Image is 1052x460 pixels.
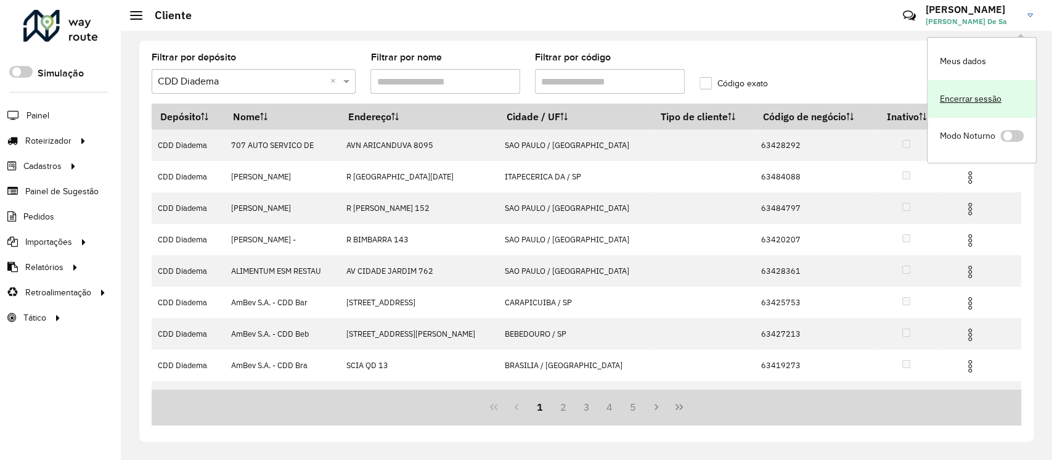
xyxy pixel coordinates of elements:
[926,16,1018,27] span: [PERSON_NAME] De Sa
[152,255,224,287] td: CDD Diadema
[499,192,653,224] td: SAO PAULO / [GEOGRAPHIC_DATA]
[528,395,552,419] button: 1
[224,381,340,413] td: AmBev S.A. - CDD Cam
[152,161,224,192] td: CDD Diadema
[23,311,46,324] span: Tático
[499,224,653,255] td: SAO PAULO / [GEOGRAPHIC_DATA]
[621,395,645,419] button: 5
[928,80,1036,118] a: Encerrar sessão
[926,4,1018,15] h3: [PERSON_NAME]
[152,350,224,381] td: CDD Diadema
[25,236,72,248] span: Importações
[499,318,653,350] td: BEBEDOURO / SP
[224,287,340,318] td: AmBev S.A. - CDD Bar
[598,395,621,419] button: 4
[340,255,499,287] td: AV CIDADE JARDIM 762
[340,104,499,129] th: Endereço
[152,287,224,318] td: CDD Diadema
[499,287,653,318] td: CARAPICUIBA / SP
[224,104,340,129] th: Nome
[25,286,91,299] span: Retroalimentação
[25,185,99,198] span: Painel de Sugestão
[535,50,611,65] label: Filtrar por código
[152,318,224,350] td: CDD Diadema
[224,350,340,381] td: AmBev S.A. - CDD Bra
[224,318,340,350] td: AmBev S.A. - CDD Beb
[875,104,938,129] th: Inativo
[928,43,1036,80] a: Meus dados
[25,134,71,147] span: Roteirizador
[340,161,499,192] td: R [GEOGRAPHIC_DATA][DATE]
[754,192,875,224] td: 63484797
[940,129,995,142] span: Modo Noturno
[645,395,668,419] button: Next Page
[754,318,875,350] td: 63427213
[652,104,754,129] th: Tipo de cliente
[224,255,340,287] td: ALIMENTUM ESM RESTAU
[340,224,499,255] td: R BIMBARRA 143
[340,287,499,318] td: [STREET_ADDRESS]
[754,381,875,413] td: 63425754
[896,2,923,29] a: Contato Rápido
[340,381,499,413] td: Av Paris 190
[340,192,499,224] td: R [PERSON_NAME] 152
[152,129,224,161] td: CDD Diadema
[23,160,62,173] span: Cadastros
[224,129,340,161] td: 707 AUTO SERVICO DE
[552,395,575,419] button: 2
[754,224,875,255] td: 63420207
[499,161,653,192] td: ITAPECERICA DA / SP
[330,74,340,89] span: Clear all
[224,192,340,224] td: [PERSON_NAME]
[224,161,340,192] td: [PERSON_NAME]
[142,9,192,22] h2: Cliente
[152,381,224,413] td: CDD Diadema
[754,287,875,318] td: 63425753
[370,50,441,65] label: Filtrar por nome
[340,318,499,350] td: [STREET_ADDRESS][PERSON_NAME]
[340,129,499,161] td: AVN ARICANDUVA 8095
[38,66,84,81] label: Simulação
[667,395,691,419] button: Last Page
[152,224,224,255] td: CDD Diadema
[499,255,653,287] td: SAO PAULO / [GEOGRAPHIC_DATA]
[27,109,49,122] span: Painel
[25,261,63,274] span: Relatórios
[754,255,875,287] td: 63428361
[152,192,224,224] td: CDD Diadema
[152,50,236,65] label: Filtrar por depósito
[499,129,653,161] td: SAO PAULO / [GEOGRAPHIC_DATA]
[754,104,875,129] th: Código de negócio
[754,129,875,161] td: 63428292
[499,381,653,413] td: PAULINIA / [GEOGRAPHIC_DATA]
[575,395,598,419] button: 3
[754,161,875,192] td: 63484088
[499,104,653,129] th: Cidade / UF
[152,104,224,129] th: Depósito
[754,350,875,381] td: 63419273
[224,224,340,255] td: [PERSON_NAME] -
[499,350,653,381] td: BRASILIA / [GEOGRAPHIC_DATA]
[23,210,54,223] span: Pedidos
[340,350,499,381] td: SCIA QD 13
[699,77,768,90] label: Código exato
